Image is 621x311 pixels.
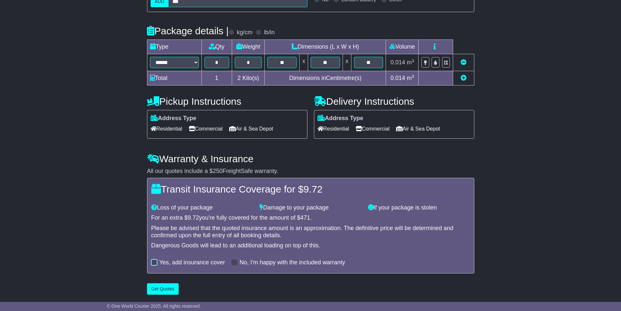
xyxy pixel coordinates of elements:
[386,40,419,54] td: Volume
[151,214,470,222] div: For an extra $ you're fully covered for the amount of $ .
[159,259,225,266] label: Yes, add insurance cover
[461,59,466,66] a: Remove this item
[265,40,386,54] td: Dimensions (L x W x H)
[412,74,414,79] sup: 3
[237,29,252,36] label: kg/cm
[147,40,201,54] td: Type
[151,242,470,249] div: Dangerous Goods will lead to an additional loading on top of this.
[240,259,345,266] label: No, I'm happy with the included warranty
[229,124,273,134] span: Air & Sea Depot
[407,75,414,81] span: m
[151,115,197,122] label: Address Type
[412,58,414,63] sup: 3
[151,225,470,239] div: Please be advised that the quoted insurance amount is an approximation. The definitive price will...
[151,184,470,194] h4: Transit Insurance Coverage for $
[151,124,182,134] span: Residential
[201,40,232,54] td: Qty
[147,71,201,86] td: Total
[107,303,201,309] span: © One World Courier 2025. All rights reserved.
[201,71,232,86] td: 1
[147,283,179,295] button: Get Quotes
[391,59,405,66] span: 0.014
[256,204,365,211] div: Damage to your package
[232,71,265,86] td: Kilo(s)
[147,25,229,36] h4: Package details |
[407,59,414,66] span: m
[356,124,390,134] span: Commercial
[265,71,386,86] td: Dimensions in Centimetre(s)
[148,204,257,211] div: Loss of your package
[318,124,349,134] span: Residential
[213,168,223,174] span: 250
[232,40,265,54] td: Weight
[189,124,223,134] span: Commercial
[188,214,199,221] span: 9.72
[318,115,363,122] label: Address Type
[300,54,308,71] td: x
[365,204,473,211] div: If your package is stolen
[396,124,440,134] span: Air & Sea Depot
[147,96,307,107] h4: Pickup Instructions
[303,184,322,194] span: 9.72
[461,75,466,81] a: Add new item
[300,214,310,221] span: 471
[264,29,274,36] label: lb/in
[147,168,474,175] div: All our quotes include a $ FreightSafe warranty.
[391,75,405,81] span: 0.014
[343,54,351,71] td: x
[314,96,474,107] h4: Delivery Instructions
[237,75,241,81] span: 2
[147,153,474,164] h4: Warranty & Insurance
